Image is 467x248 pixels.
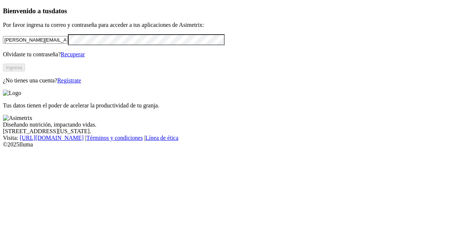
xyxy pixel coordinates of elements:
h3: Bienvenido a tus [3,7,464,15]
input: Tu correo [3,36,68,44]
div: © 2025 Iluma [3,141,464,148]
p: Tus datos tienen el poder de acelerar la productividad de tu granja. [3,102,464,109]
p: Olvidaste tu contraseña? [3,51,464,58]
p: ¿No tienes una cuenta? [3,77,464,84]
div: [STREET_ADDRESS][US_STATE]. [3,128,464,135]
img: Asimetrix [3,115,32,121]
p: Por favor ingresa tu correo y contraseña para acceder a tus aplicaciones de Asimetrix: [3,22,464,28]
a: Regístrate [57,77,81,84]
button: Ingresa [3,64,25,71]
img: Logo [3,90,21,96]
span: datos [51,7,67,15]
a: Recuperar [61,51,85,57]
a: Línea de ética [145,135,178,141]
a: Términos y condiciones [86,135,143,141]
a: [URL][DOMAIN_NAME] [20,135,84,141]
div: Diseñando nutrición, impactando vidas. [3,121,464,128]
div: Visita : | | [3,135,464,141]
